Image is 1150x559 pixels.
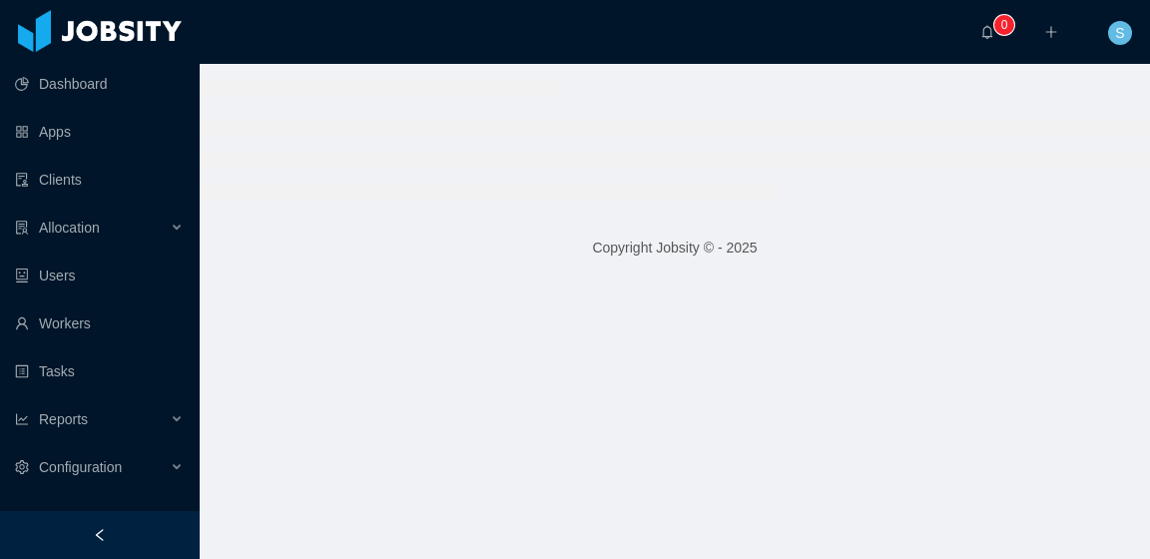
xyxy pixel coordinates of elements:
i: icon: solution [15,221,29,235]
i: icon: plus [1044,25,1058,39]
a: icon: pie-chartDashboard [15,64,184,104]
i: icon: line-chart [15,412,29,426]
i: icon: setting [15,460,29,474]
a: icon: userWorkers [15,303,184,343]
span: S [1115,21,1124,45]
a: icon: robotUsers [15,256,184,295]
i: icon: bell [980,25,994,39]
span: Configuration [39,459,122,475]
a: icon: appstoreApps [15,112,184,152]
sup: 0 [994,15,1014,35]
span: Allocation [39,220,100,236]
footer: Copyright Jobsity © - 2025 [200,214,1150,282]
span: Reports [39,411,88,427]
a: icon: auditClients [15,160,184,200]
a: icon: profileTasks [15,351,184,391]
